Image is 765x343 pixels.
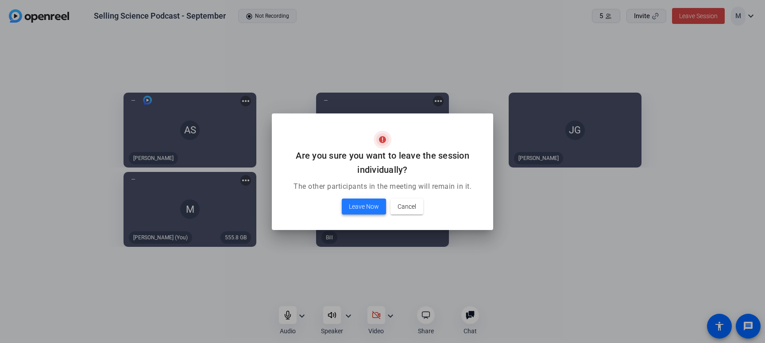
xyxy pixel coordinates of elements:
[349,201,379,212] span: Leave Now
[390,199,423,214] button: Cancel
[282,181,483,192] p: The other participants in the meeting will remain in it.
[282,148,483,177] h2: Are you sure you want to leave the session individually?
[398,201,416,212] span: Cancel
[342,199,386,214] button: Leave Now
